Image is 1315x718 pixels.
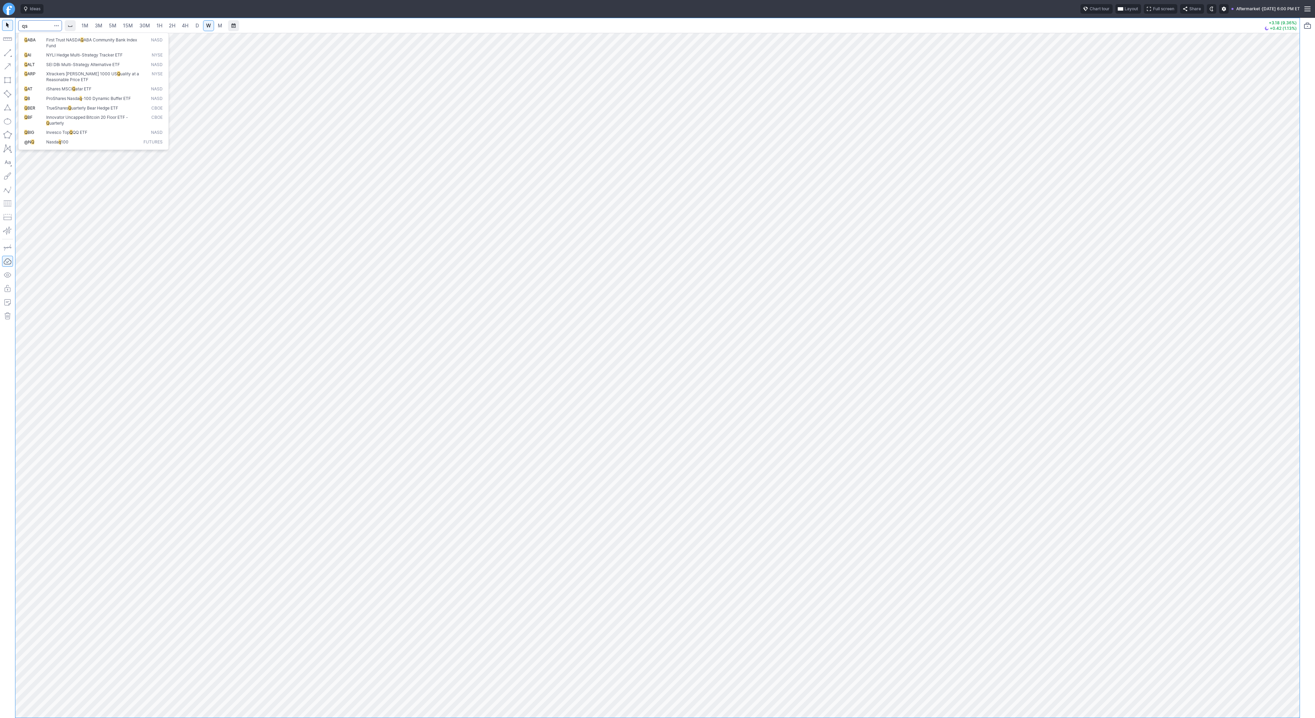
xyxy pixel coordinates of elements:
[120,20,136,31] a: 15M
[24,71,27,76] span: Q
[179,20,191,31] a: 4H
[2,212,13,223] button: Position
[2,171,13,181] button: Brush
[59,139,61,144] span: q
[18,20,62,31] input: Search
[156,23,162,28] span: 1H
[2,34,13,45] button: Measure
[27,86,33,91] span: AT
[1090,5,1110,12] span: Chart tour
[2,102,13,113] button: Triangle
[1180,4,1204,14] button: Share
[27,62,35,67] span: ALT
[151,37,163,49] span: NASD
[1125,5,1138,12] span: Layout
[166,20,178,31] a: 2H
[3,3,15,15] a: Finviz.com
[153,20,165,31] a: 1H
[1189,5,1201,12] span: Share
[2,311,13,322] button: Remove all autosaved drawings
[192,20,203,31] a: D
[151,86,163,92] span: NASD
[136,20,153,31] a: 30M
[46,71,139,82] span: uality at a Reasonable Price ETF
[151,130,163,136] span: NASD
[1207,4,1216,14] button: Toggle dark mode
[75,86,91,91] span: atar ETF
[1262,5,1300,12] span: [DATE] 6:00 PM ET
[2,242,13,253] button: Drawing mode: Single
[24,86,27,91] span: Q
[2,129,13,140] button: Polygon
[92,20,105,31] a: 3M
[182,23,188,28] span: 4H
[46,105,68,111] span: TrueShares
[30,5,40,12] span: Ideas
[1153,5,1174,12] span: Full screen
[2,184,13,195] button: Elliott waves
[72,86,75,91] span: Q
[2,88,13,99] button: Rotated rectangle
[24,115,27,120] span: Q
[1115,4,1141,14] button: Layout
[152,52,163,58] span: NYSE
[1236,5,1262,12] span: Aftermarket ·
[2,143,13,154] button: XABCD
[78,20,91,31] a: 1M
[24,105,27,111] span: Q
[49,121,64,126] span: uarterly
[1080,4,1113,14] button: Chart tour
[218,23,222,28] span: M
[2,269,13,280] button: Hide drawings
[203,20,214,31] a: W
[24,62,27,67] span: Q
[106,20,120,31] a: 5M
[152,71,163,83] span: NYSE
[95,23,102,28] span: 3M
[27,105,35,111] span: BER
[46,37,80,42] span: First Trust NASDA
[27,37,36,42] span: ABA
[24,96,27,101] span: Q
[2,47,13,58] button: Line
[46,115,128,120] span: Innovator Uncapped Bitcoin 20 Floor ETF -
[1302,20,1313,31] button: Portfolio watchlist
[21,4,43,14] button: Ideas
[1219,4,1229,14] button: Settings
[1270,26,1297,30] span: +0.42 (1.13%)
[139,23,150,28] span: 30M
[151,115,163,126] span: CBOE
[151,105,163,111] span: CBOE
[65,20,76,31] button: Interval
[109,23,116,28] span: 5M
[46,96,79,101] span: ProShares Nasda
[2,20,13,31] button: Mouse
[46,71,117,76] span: Xtrackers [PERSON_NAME] 1000 US
[24,37,27,42] span: Q
[31,139,34,144] span: Q
[46,121,49,126] span: Q
[18,33,169,150] div: Search
[117,71,120,76] span: Q
[46,62,120,67] span: SEI DBi Multi-Strategy Alternative ETF
[206,23,211,28] span: W
[196,23,199,28] span: D
[79,96,82,101] span: q
[1265,21,1297,25] p: +3.18 (9.36%)
[82,23,88,28] span: 1M
[46,37,137,48] span: ABA Community Bank Index Fund
[27,96,30,101] span: B
[143,139,163,145] span: Futures
[151,62,163,68] span: NASD
[2,157,13,168] button: Text
[151,96,163,102] span: NASD
[73,130,87,135] span: QQ ETF
[27,71,36,76] span: ARP
[2,225,13,236] button: Anchored VWAP
[2,283,13,294] button: Lock drawings
[71,105,118,111] span: uarterly Bear Hedge ETF
[82,96,131,101] span: -100 Dynamic Buffer ETF
[46,86,72,91] span: iShares MSCI
[27,130,34,135] span: BIG
[123,23,133,28] span: 15M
